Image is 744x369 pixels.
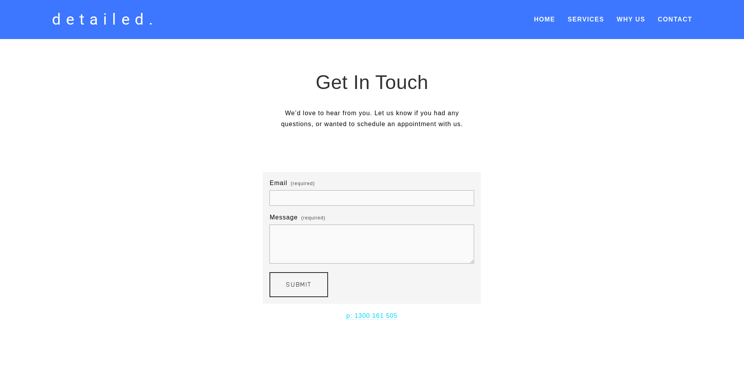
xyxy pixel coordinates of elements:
[658,12,692,27] a: Contact
[617,16,645,23] a: Why Us
[568,16,604,23] a: Services
[301,213,325,223] span: (required)
[269,70,474,95] h1: Get In Touch
[346,312,398,320] a: p: 1300 161 505
[269,180,287,187] span: Email
[48,8,162,31] a: detailed.
[269,108,474,130] p: We’d love to hear from you. Let us know if you had any questions, or wanted to schedule an appoin...
[269,272,328,297] button: SubmitSubmit
[286,281,312,288] span: Submit
[269,214,298,221] span: Message
[291,178,315,189] span: (required)
[534,12,555,27] a: Home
